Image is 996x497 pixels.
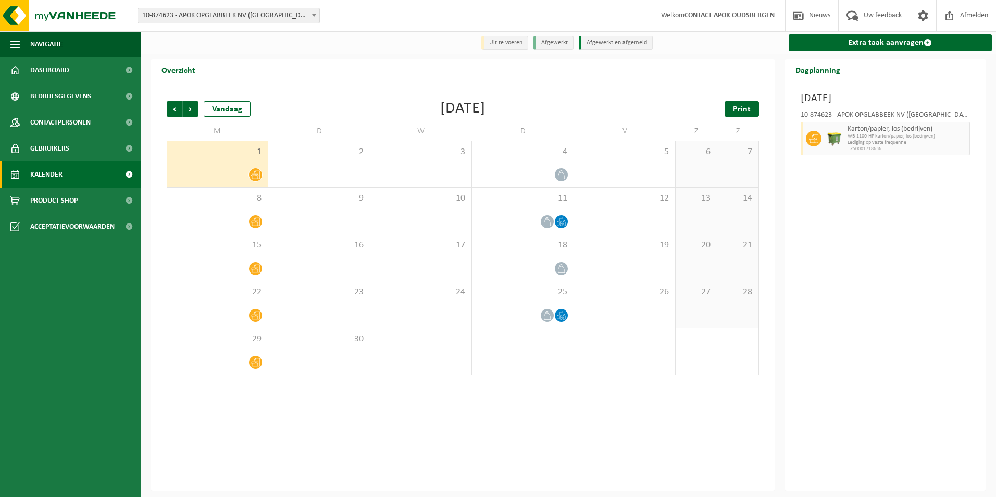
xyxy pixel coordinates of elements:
span: 8 [172,193,263,204]
span: 24 [376,287,466,298]
span: 17 [376,240,466,251]
span: 14 [723,193,753,204]
span: Acceptatievoorwaarden [30,214,115,240]
span: 9 [273,193,364,204]
span: Contactpersonen [30,109,91,135]
span: 23 [273,287,364,298]
h3: [DATE] [801,91,970,106]
span: 12 [579,193,670,204]
span: 18 [477,240,568,251]
div: 10-874623 - APOK OPGLABBEEK NV ([GEOGRAPHIC_DATA]) - [GEOGRAPHIC_DATA] [801,111,970,122]
td: W [370,122,472,141]
span: Karton/papier, los (bedrijven) [848,125,967,133]
span: Vorige [167,101,182,117]
span: Navigatie [30,31,63,57]
span: 6 [681,146,712,158]
span: 22 [172,287,263,298]
span: 21 [723,240,753,251]
a: Print [725,101,759,117]
td: D [268,122,370,141]
li: Afgewerkt [533,36,574,50]
span: Lediging op vaste frequentie [848,140,967,146]
td: V [574,122,676,141]
span: 26 [579,287,670,298]
span: 13 [681,193,712,204]
span: 28 [723,287,753,298]
span: 30 [273,333,364,345]
span: 3 [376,146,466,158]
span: Volgende [183,101,198,117]
td: Z [676,122,717,141]
img: WB-1100-HPE-GN-50 [827,131,842,146]
span: Print [733,105,751,114]
h2: Overzicht [151,59,206,80]
td: Z [717,122,759,141]
td: D [472,122,574,141]
span: 7 [723,146,753,158]
h2: Dagplanning [785,59,851,80]
span: 10 [376,193,466,204]
span: WB-1100-HP karton/papier, los (bedrijven) [848,133,967,140]
span: 19 [579,240,670,251]
span: Gebruikers [30,135,69,161]
span: 2 [273,146,364,158]
span: 29 [172,333,263,345]
li: Uit te voeren [481,36,528,50]
span: Kalender [30,161,63,188]
span: 15 [172,240,263,251]
span: Dashboard [30,57,69,83]
span: 20 [681,240,712,251]
strong: CONTACT APOK OUDSBERGEN [684,11,775,19]
div: Vandaag [204,101,251,117]
span: Bedrijfsgegevens [30,83,91,109]
span: 10-874623 - APOK OPGLABBEEK NV (OUDSBERGEN) - OUDSBERGEN [138,8,319,23]
span: 4 [477,146,568,158]
span: 10-874623 - APOK OPGLABBEEK NV (OUDSBERGEN) - OUDSBERGEN [138,8,320,23]
span: 27 [681,287,712,298]
span: 1 [172,146,263,158]
span: T250001718636 [848,146,967,152]
a: Extra taak aanvragen [789,34,992,51]
li: Afgewerkt en afgemeld [579,36,653,50]
span: 5 [579,146,670,158]
span: 25 [477,287,568,298]
td: M [167,122,268,141]
span: Product Shop [30,188,78,214]
span: 11 [477,193,568,204]
span: 16 [273,240,364,251]
div: [DATE] [440,101,485,117]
